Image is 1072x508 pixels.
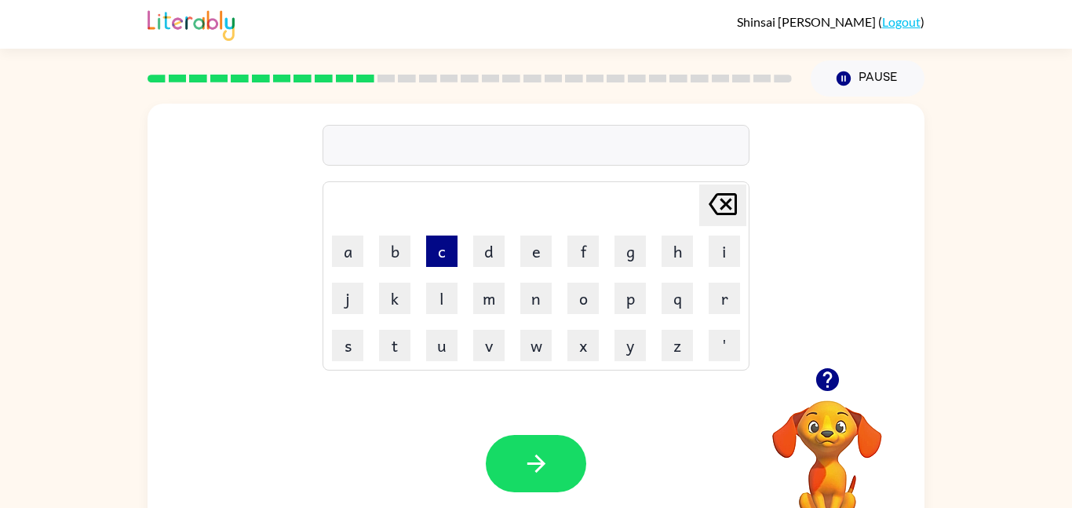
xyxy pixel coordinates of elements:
[379,236,410,267] button: b
[379,283,410,314] button: k
[709,236,740,267] button: i
[148,6,235,41] img: Literably
[614,283,646,314] button: p
[520,236,552,267] button: e
[567,236,599,267] button: f
[614,330,646,361] button: y
[662,330,693,361] button: z
[882,14,921,29] a: Logout
[737,14,924,29] div: ( )
[662,236,693,267] button: h
[332,283,363,314] button: j
[332,236,363,267] button: a
[662,283,693,314] button: q
[473,283,505,314] button: m
[426,330,458,361] button: u
[426,236,458,267] button: c
[811,60,924,97] button: Pause
[614,236,646,267] button: g
[567,283,599,314] button: o
[520,283,552,314] button: n
[567,330,599,361] button: x
[379,330,410,361] button: t
[520,330,552,361] button: w
[426,283,458,314] button: l
[332,330,363,361] button: s
[473,330,505,361] button: v
[473,236,505,267] button: d
[709,330,740,361] button: '
[709,283,740,314] button: r
[737,14,878,29] span: Shinsai [PERSON_NAME]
